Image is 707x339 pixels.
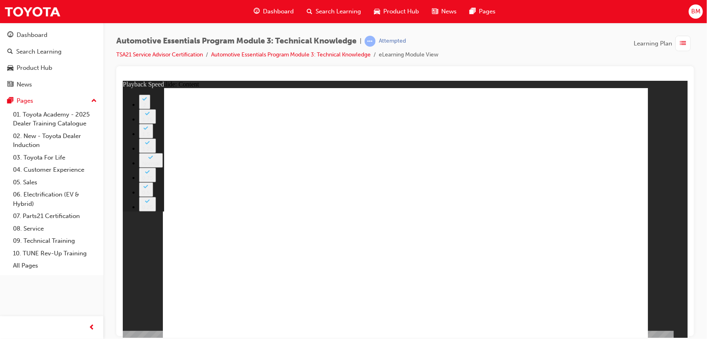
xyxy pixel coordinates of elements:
a: News [3,77,100,92]
div: Attempted [379,37,406,45]
span: list-icon [680,39,686,49]
a: TSA21 Service Advisor Certification [116,51,203,58]
a: pages-iconPages [463,3,502,20]
li: eLearning Module View [379,50,438,60]
a: 06. Electrification (EV & Hybrid) [10,188,100,210]
button: Pages [3,93,100,108]
span: car-icon [7,65,13,72]
span: BM [691,7,701,16]
a: Search Learning [3,44,100,59]
span: guage-icon [7,32,13,39]
a: 02. New - Toyota Dealer Induction [10,130,100,151]
button: DashboardSearch LearningProduct HubNews [3,26,100,93]
span: | [360,37,361,46]
div: Product Hub [17,63,52,73]
a: All Pages [10,259,100,272]
a: 10. TUNE Rev-Up Training [10,247,100,260]
img: Trak [4,2,61,21]
span: news-icon [432,6,438,17]
a: 05. Sales [10,176,100,189]
a: 08. Service [10,222,100,235]
span: News [441,7,457,16]
span: Pages [479,7,496,16]
a: Dashboard [3,28,100,43]
span: pages-icon [7,97,13,105]
span: Automotive Essentials Program Module 3: Technical Knowledge [116,37,357,46]
span: prev-icon [89,323,95,333]
div: Dashboard [17,30,47,40]
button: BM [689,4,703,19]
span: up-icon [91,96,97,106]
a: 03. Toyota For Life [10,151,100,164]
div: Pages [17,96,33,106]
span: Dashboard [263,7,294,16]
a: 07. Parts21 Certification [10,210,100,222]
div: Search Learning [16,47,62,56]
span: learningRecordVerb_ATTEMPT-icon [365,36,376,47]
span: Learning Plan [634,39,672,48]
a: Automotive Essentials Program Module 3: Technical Knowledge [211,51,371,58]
a: 09. Technical Training [10,235,100,247]
div: News [17,80,32,89]
button: Learning Plan [634,36,694,51]
a: 01. Toyota Academy - 2025 Dealer Training Catalogue [10,108,100,130]
a: news-iconNews [425,3,463,20]
span: car-icon [374,6,380,17]
span: Search Learning [316,7,361,16]
a: guage-iconDashboard [247,3,300,20]
span: search-icon [307,6,312,17]
a: car-iconProduct Hub [367,3,425,20]
span: Product Hub [383,7,419,16]
span: news-icon [7,81,13,89]
a: search-iconSearch Learning [300,3,367,20]
a: 04. Customer Experience [10,164,100,176]
span: search-icon [7,48,13,56]
a: Product Hub [3,60,100,76]
span: guage-icon [254,6,260,17]
span: pages-icon [470,6,476,17]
